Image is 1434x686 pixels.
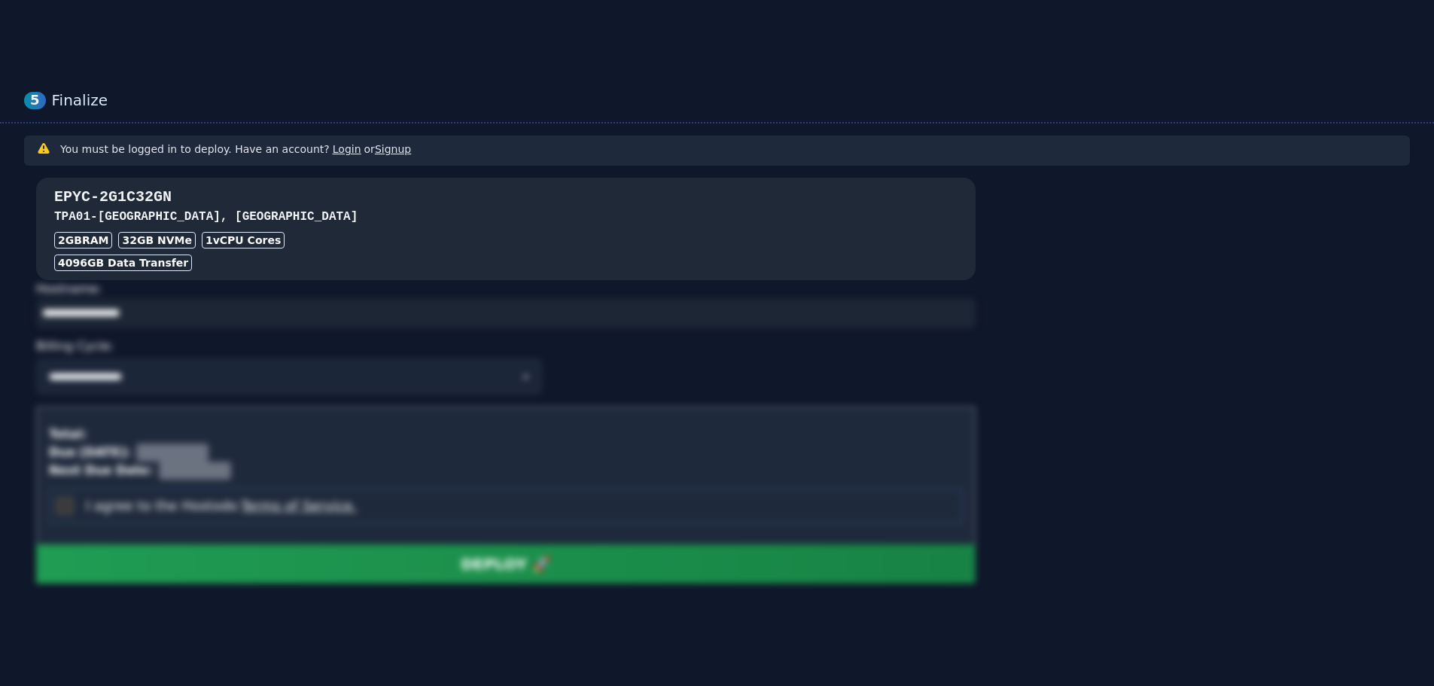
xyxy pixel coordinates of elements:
[54,187,958,208] h3: EPYC-2G1C32GN
[202,232,285,248] div: 1 vCPU Cores
[36,280,976,328] div: Hostname:
[118,232,196,248] div: 32 GB NVMe
[36,334,976,358] div: Billing Cycle:
[333,143,361,155] a: Login
[49,425,87,444] div: Total:
[375,143,411,155] a: Signup
[54,232,112,248] div: 2GB RAM
[238,498,357,514] a: Terms of Service.
[49,444,130,462] div: Due [DATE]:
[36,544,976,584] button: DEPLOY 🚀
[461,553,551,575] div: DEPLOY 🚀
[238,495,357,517] button: I agree to the Hostodo
[49,462,153,480] div: Next Due Date:
[24,92,46,109] div: 5
[52,91,1410,110] div: Finalize
[60,142,411,157] h3: You must be logged in to deploy. Have an account? or
[54,208,958,226] h3: TPA01 - [GEOGRAPHIC_DATA], [GEOGRAPHIC_DATA]
[54,255,192,271] div: 4096 GB Data Transfer
[86,495,357,517] label: I agree to the Hostodo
